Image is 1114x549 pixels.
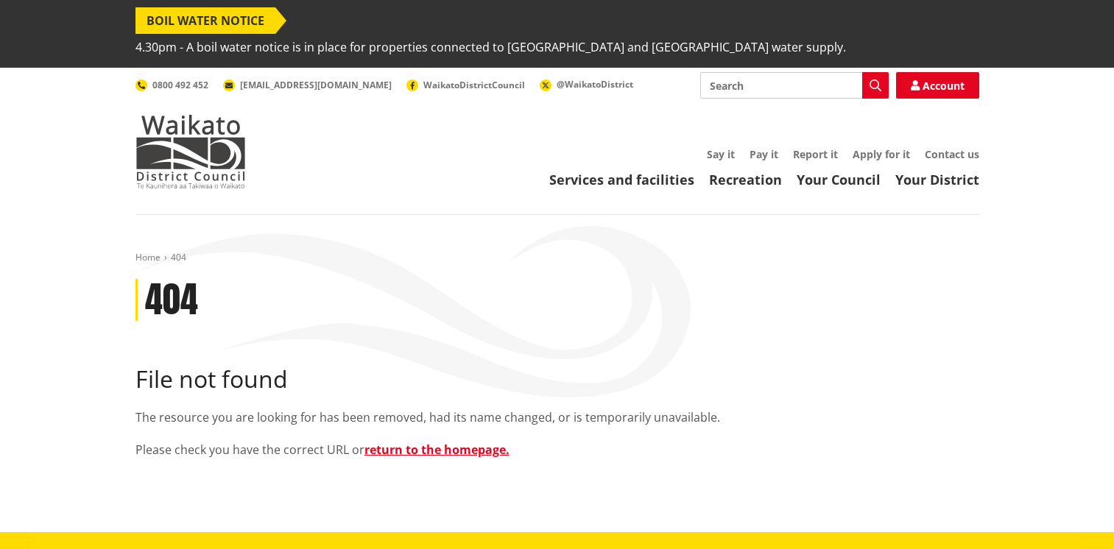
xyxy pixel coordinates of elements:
[896,72,979,99] a: Account
[797,171,881,188] a: Your Council
[557,78,633,91] span: @WaikatoDistrict
[700,72,889,99] input: Search input
[240,79,392,91] span: [EMAIL_ADDRESS][DOMAIN_NAME]
[135,115,246,188] img: Waikato District Council - Te Kaunihera aa Takiwaa o Waikato
[135,252,979,264] nav: breadcrumb
[423,79,525,91] span: WaikatoDistrictCouncil
[171,251,186,263] span: 404
[406,79,525,91] a: WaikatoDistrictCouncil
[707,147,735,161] a: Say it
[925,147,979,161] a: Contact us
[709,171,782,188] a: Recreation
[223,79,392,91] a: [EMAIL_ADDRESS][DOMAIN_NAME]
[135,251,161,263] a: Home
[145,279,198,322] h1: 404
[853,147,910,161] a: Apply for it
[135,34,846,60] span: 4.30pm - A boil water notice is in place for properties connected to [GEOGRAPHIC_DATA] and [GEOGR...
[549,171,694,188] a: Services and facilities
[135,441,979,458] p: Please check you have the correct URL or
[793,147,838,161] a: Report it
[135,79,208,91] a: 0800 492 452
[135,365,979,393] h2: File not found
[152,79,208,91] span: 0800 492 452
[364,442,510,458] a: return to the homepage.
[750,147,778,161] a: Pay it
[135,7,275,34] span: BOIL WATER NOTICE
[540,78,633,91] a: @WaikatoDistrict
[135,408,979,426] p: The resource you are looking for has been removed, had its name changed, or is temporarily unavai...
[895,171,979,188] a: Your District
